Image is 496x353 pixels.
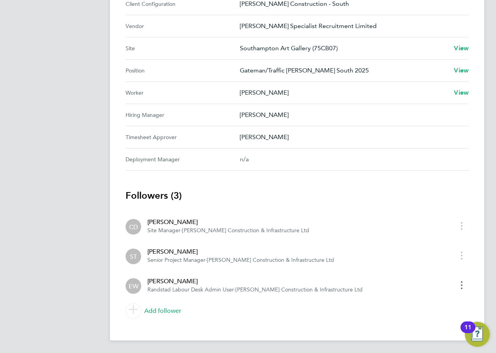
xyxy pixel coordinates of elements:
span: View [454,89,469,96]
span: · [181,227,182,234]
span: [PERSON_NAME] Construction & Infrastructure Ltd [182,227,309,234]
div: n/a [240,155,456,164]
div: Position [126,66,240,75]
div: Timesheet Approver [126,132,240,142]
h3: Followers (3) [126,189,469,202]
span: Randstad Labour Desk Admin User [147,286,234,293]
a: View [454,44,469,53]
div: Samuel Teremetz [126,249,141,264]
span: Site Manager [147,227,181,234]
p: [PERSON_NAME] [240,132,462,142]
span: [PERSON_NAME] Construction & Infrastructure Ltd [207,257,334,263]
p: [PERSON_NAME] Specialist Recruitment Limited [240,21,462,31]
div: [PERSON_NAME] [147,217,309,227]
p: [PERSON_NAME] [240,110,462,120]
div: Deployment Manager [126,155,240,164]
span: Senior Project Manager [147,257,205,263]
button: Open Resource Center, 11 new notifications [465,322,490,347]
span: View [454,44,469,52]
a: View [454,88,469,97]
button: timesheet menu [455,279,469,291]
div: 11 [464,327,471,337]
div: Worker [126,88,240,97]
button: timesheet menu [455,249,469,261]
div: [PERSON_NAME] [147,247,334,256]
span: · [234,286,236,293]
span: · [205,257,207,263]
span: ST [130,252,137,261]
div: Hiring Manager [126,110,240,120]
span: EW [129,282,138,290]
a: View [454,66,469,75]
div: Vendor [126,21,240,31]
div: Emma Wells [126,278,141,294]
p: [PERSON_NAME] [240,88,448,97]
p: Southampton Art Gallery (75CB07) [240,44,448,53]
div: [PERSON_NAME] [147,277,363,286]
span: CD [129,222,138,231]
button: timesheet menu [455,220,469,232]
p: Gateman/Traffic [PERSON_NAME] South 2025 [240,66,448,75]
div: Chris Dowle [126,219,141,235]
span: View [454,67,469,74]
a: Add follower [126,300,469,322]
span: [PERSON_NAME] Construction & Infrastructure Ltd [236,286,363,293]
div: Site [126,44,240,53]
